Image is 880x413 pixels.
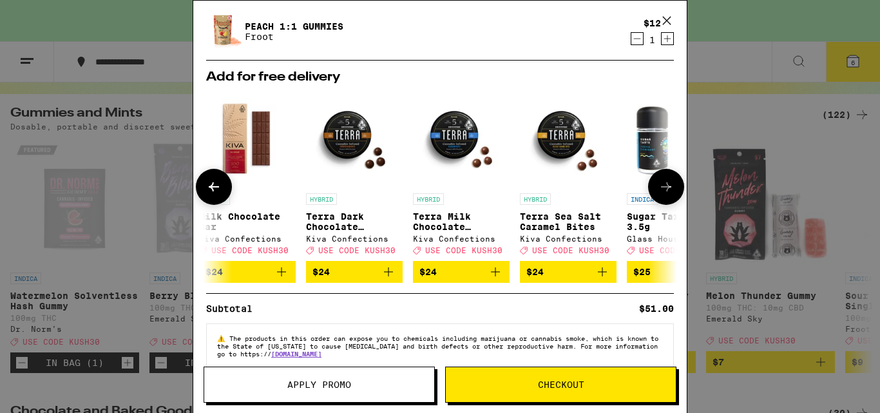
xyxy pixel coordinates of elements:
[199,90,296,261] a: Open page for Milk Chocolate Bar from Kiva Confections
[627,211,723,232] p: Sugar Tarts - 3.5g
[631,32,644,45] button: Decrement
[661,32,674,45] button: Increment
[306,261,403,283] button: Add to bag
[520,90,617,187] img: Kiva Confections - Terra Sea Salt Caramel Bites
[217,334,229,342] span: ⚠️
[413,90,510,261] a: Open page for Terra Milk Chocolate Blueberries from Kiva Confections
[644,35,661,45] div: 1
[445,367,676,403] button: Checkout
[425,246,502,255] span: USE CODE KUSH30
[271,350,321,358] a: [DOMAIN_NAME]
[526,267,544,277] span: $24
[211,246,289,255] span: USE CODE KUSH30
[206,71,674,84] h2: Add for free delivery
[639,246,716,255] span: USE CODE KUSH30
[419,267,437,277] span: $24
[627,193,658,205] p: INDICA
[318,246,396,255] span: USE CODE KUSH30
[306,211,403,232] p: Terra Dark Chocolate Espresso Beans
[306,193,337,205] p: HYBRID
[413,211,510,232] p: Terra Milk Chocolate Blueberries
[520,211,617,232] p: Terra Sea Salt Caramel Bites
[644,18,661,28] div: $12
[206,267,223,277] span: $24
[199,235,296,243] div: Kiva Confections
[199,261,296,283] button: Add to bag
[538,380,584,389] span: Checkout
[413,193,444,205] p: HYBRID
[245,32,343,42] p: Froot
[199,90,296,187] img: Kiva Confections - Milk Chocolate Bar
[520,90,617,261] a: Open page for Terra Sea Salt Caramel Bites from Kiva Confections
[413,90,510,187] img: Kiva Confections - Terra Milk Chocolate Blueberries
[306,90,403,261] a: Open page for Terra Dark Chocolate Espresso Beans from Kiva Confections
[627,261,723,283] button: Add to bag
[627,235,723,243] div: Glass House
[627,90,723,261] a: Open page for Sugar Tarts - 3.5g from Glass House
[217,334,658,358] span: The products in this order can expose you to chemicals including marijuana or cannabis smoke, whi...
[413,235,510,243] div: Kiva Confections
[306,90,403,187] img: Kiva Confections - Terra Dark Chocolate Espresso Beans
[206,304,262,313] div: Subtotal
[520,235,617,243] div: Kiva Confections
[633,267,651,277] span: $25
[206,14,242,49] img: Peach 1:1 Gummies
[306,235,403,243] div: Kiva Confections
[520,261,617,283] button: Add to bag
[312,267,330,277] span: $24
[8,9,93,19] span: Hi. Need any help?
[532,246,609,255] span: USE CODE KUSH30
[627,90,723,187] img: Glass House - Sugar Tarts - 3.5g
[204,367,435,403] button: Apply Promo
[639,304,674,313] div: $51.00
[287,380,351,389] span: Apply Promo
[520,193,551,205] p: HYBRID
[413,261,510,283] button: Add to bag
[199,211,296,232] p: Milk Chocolate Bar
[245,21,343,32] a: Peach 1:1 Gummies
